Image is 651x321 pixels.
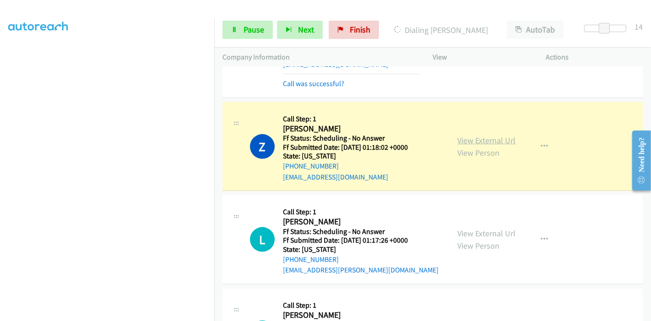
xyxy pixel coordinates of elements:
a: Finish [329,21,379,39]
a: Call was successful? [283,79,344,88]
h5: Ff Status: Scheduling - No Answer [283,227,439,236]
h5: Ff Status: Scheduling - No Answer [283,134,419,143]
h5: Call Step: 1 [283,301,419,310]
h1: Z [250,134,275,159]
h5: Ff Submitted Date: [DATE] 01:18:02 +0000 [283,143,419,152]
h5: State: [US_STATE] [283,152,419,161]
p: View [433,52,530,63]
a: View External Url [457,135,515,146]
span: Finish [350,24,370,35]
h2: [PERSON_NAME] [283,310,419,321]
a: View Person [457,147,499,158]
span: Pause [244,24,264,35]
iframe: Resource Center [625,124,651,197]
span: Next [298,24,314,35]
button: Next [277,21,323,39]
h5: Call Step: 1 [283,114,419,124]
a: [PHONE_NUMBER] [283,255,339,264]
h2: [PERSON_NAME] [283,217,419,227]
a: View External Url [457,228,515,239]
h5: Ff Submitted Date: [DATE] 01:17:26 +0000 [283,236,439,245]
a: View Person [457,240,499,251]
h2: [PERSON_NAME] [283,124,419,134]
button: AutoTab [507,21,564,39]
div: The call is yet to be attempted [250,227,275,252]
a: [PHONE_NUMBER] [283,162,339,170]
a: Pause [222,21,273,39]
p: Dialing [PERSON_NAME] [391,24,490,36]
h5: State: [US_STATE] [283,245,439,254]
div: 14 [635,21,643,33]
h1: L [250,227,275,252]
a: [EMAIL_ADDRESS][DOMAIN_NAME] [283,173,388,181]
h5: Call Step: 1 [283,207,439,217]
a: [EMAIL_ADDRESS][DOMAIN_NAME] [283,60,388,69]
p: Actions [546,52,643,63]
a: [EMAIL_ADDRESS][PERSON_NAME][DOMAIN_NAME] [283,266,439,274]
p: Company Information [222,52,416,63]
